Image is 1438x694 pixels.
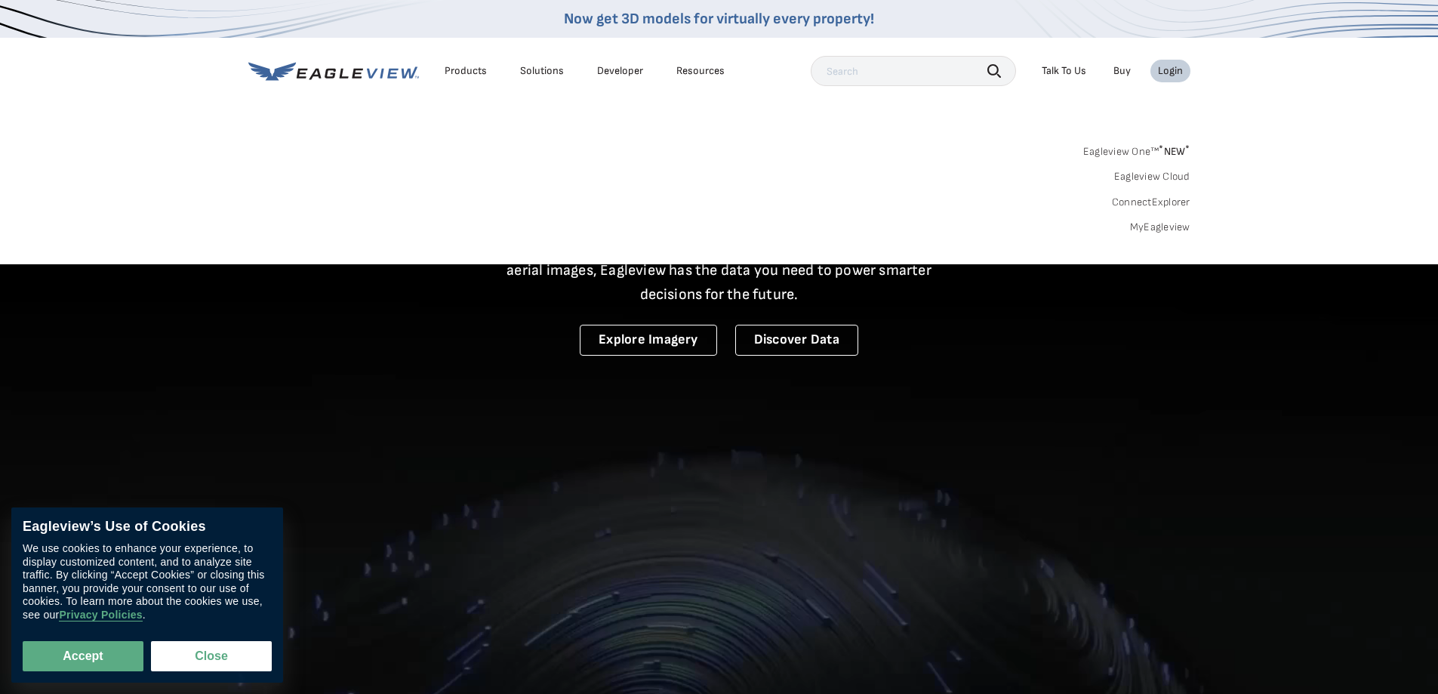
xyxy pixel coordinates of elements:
a: Now get 3D models for virtually every property! [564,10,874,28]
a: Buy [1113,64,1131,78]
input: Search [811,56,1016,86]
div: Login [1158,64,1183,78]
a: Explore Imagery [580,325,717,356]
a: Discover Data [735,325,858,356]
a: Developer [597,64,643,78]
span: NEW [1159,145,1190,158]
div: Eagleview’s Use of Cookies [23,519,272,535]
a: ConnectExplorer [1112,196,1190,209]
a: Eagleview One™*NEW* [1083,140,1190,158]
a: Eagleview Cloud [1114,170,1190,184]
div: Talk To Us [1042,64,1086,78]
button: Accept [23,641,143,671]
div: Solutions [520,64,564,78]
div: Products [445,64,487,78]
a: Privacy Policies [59,609,142,622]
a: MyEagleview [1130,221,1190,234]
button: Close [151,641,272,671]
div: We use cookies to enhance your experience, to display customized content, and to analyze site tra... [23,543,272,622]
div: Resources [676,64,725,78]
p: A new era starts here. Built on more than 3.5 billion high-resolution aerial images, Eagleview ha... [488,234,950,307]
